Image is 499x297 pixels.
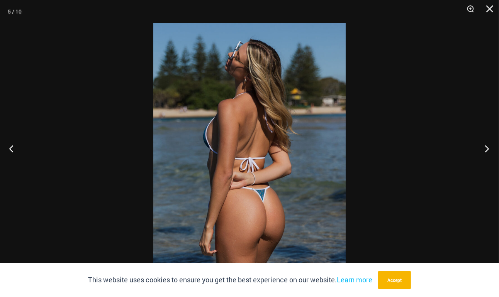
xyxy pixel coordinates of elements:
[470,129,499,168] button: Next
[8,6,22,17] div: 5 / 10
[337,275,372,284] a: Learn more
[378,271,411,289] button: Accept
[88,274,372,286] p: This website uses cookies to ensure you get the best experience on our website.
